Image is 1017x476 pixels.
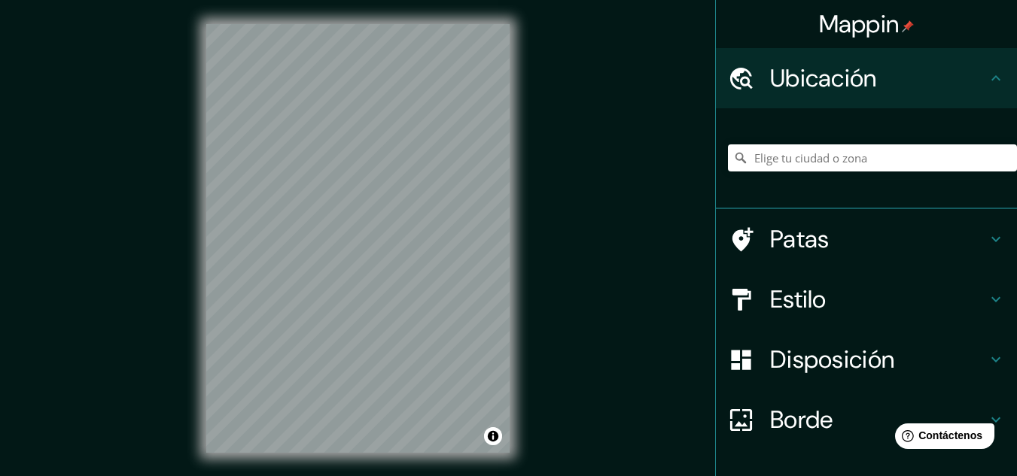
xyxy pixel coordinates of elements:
[484,427,502,445] button: Activar o desactivar atribución
[819,8,900,40] font: Mappin
[902,20,914,32] img: pin-icon.png
[770,223,830,255] font: Patas
[716,329,1017,390] div: Disposición
[716,209,1017,269] div: Patas
[770,283,827,315] font: Estilo
[770,404,833,435] font: Borde
[716,269,1017,329] div: Estilo
[35,12,99,24] font: Contáctenos
[716,48,1017,108] div: Ubicación
[728,144,1017,171] input: Elige tu ciudad o zona
[206,24,510,453] canvas: Mapa
[770,344,894,375] font: Disposición
[770,62,877,94] font: Ubicación
[716,390,1017,450] div: Borde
